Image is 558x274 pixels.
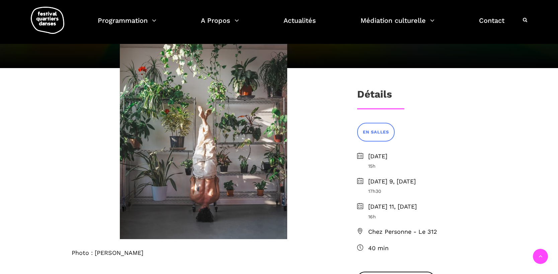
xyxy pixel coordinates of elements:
span: [DATE] 11, [DATE] [368,202,487,212]
a: Programmation [98,15,156,35]
span: 40 min [368,243,487,253]
span: EN SALLES [363,129,389,136]
span: [DATE] [368,152,487,161]
span: 16h [368,213,487,220]
a: Actualités [284,15,316,35]
span: 15h [368,162,487,170]
a: A Propos [201,15,239,35]
h6: Photo : [PERSON_NAME] [72,249,335,257]
h3: Détails [357,88,392,105]
a: EN SALLES [357,123,395,141]
span: [DATE] 9, [DATE] [368,177,487,186]
a: Médiation culturelle [361,15,434,35]
img: logo-fqd-med [31,7,64,34]
a: Contact [479,15,504,35]
span: Chez Personne - Le 312 [368,227,487,237]
span: 17h30 [368,187,487,195]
